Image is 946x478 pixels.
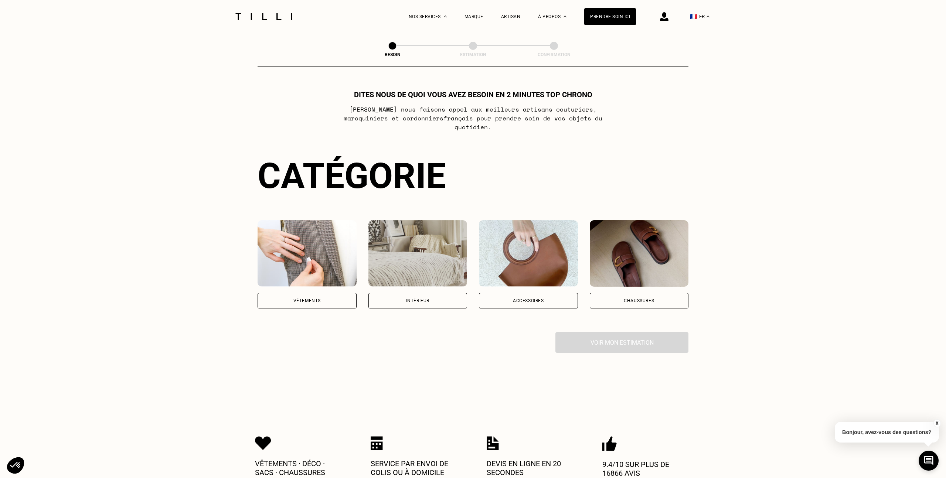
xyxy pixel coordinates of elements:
[436,52,510,57] div: Estimation
[602,460,691,478] p: 9.4/10 sur plus de 16866 avis
[690,13,697,20] span: 🇫🇷
[371,459,459,477] p: Service par envoi de colis ou à domicile
[293,298,321,303] div: Vêtements
[624,298,654,303] div: Chaussures
[501,14,521,19] a: Artisan
[487,459,575,477] p: Devis en ligne en 20 secondes
[371,436,383,450] img: Icon
[255,436,271,450] img: Icon
[660,12,668,21] img: icône connexion
[564,16,566,17] img: Menu déroulant à propos
[590,220,689,287] img: Chaussures
[513,298,544,303] div: Accessoires
[233,13,295,20] img: Logo du service de couturière Tilli
[933,419,940,427] button: X
[584,8,636,25] a: Prendre soin ici
[487,436,499,450] img: Icon
[479,220,578,287] img: Accessoires
[444,16,447,17] img: Menu déroulant
[355,52,429,57] div: Besoin
[517,52,591,57] div: Confirmation
[255,459,344,477] p: Vêtements · Déco · Sacs · Chaussures
[406,298,429,303] div: Intérieur
[354,90,592,99] h1: Dites nous de quoi vous avez besoin en 2 minutes top chrono
[602,436,617,451] img: Icon
[258,220,357,287] img: Vêtements
[327,105,620,132] p: [PERSON_NAME] nous faisons appel aux meilleurs artisans couturiers , maroquiniers et cordonniers ...
[368,220,467,287] img: Intérieur
[258,155,688,197] div: Catégorie
[465,14,483,19] a: Marque
[707,16,709,17] img: menu déroulant
[835,422,939,443] p: Bonjour, avez-vous des questions?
